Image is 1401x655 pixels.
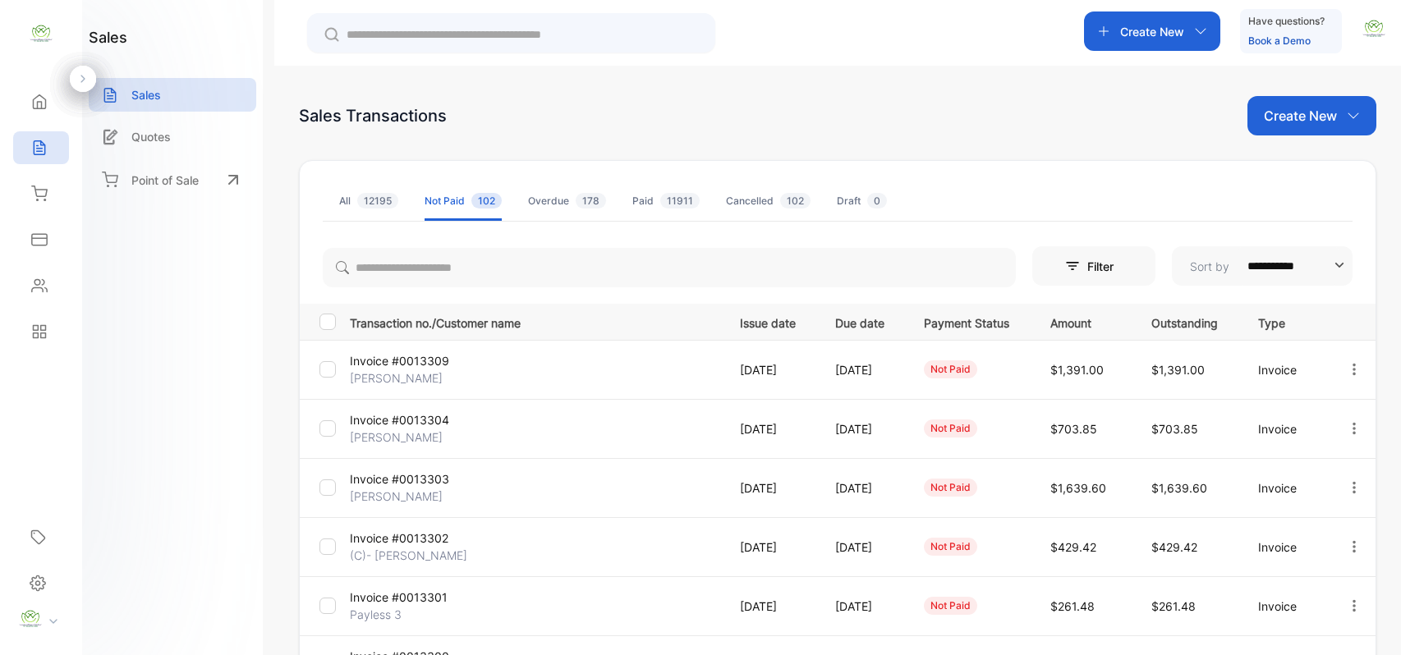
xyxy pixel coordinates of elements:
p: Invoice [1258,361,1312,378]
div: Overdue [528,194,606,208]
span: $1,391.00 [1050,363,1104,377]
h1: sales [89,26,127,48]
div: Draft [837,194,887,208]
span: $1,639.60 [1151,481,1207,495]
p: [PERSON_NAME] [350,369,473,387]
span: $429.42 [1151,540,1197,554]
p: Invoice #0013309 [350,352,473,369]
p: Sales [131,86,161,103]
span: $1,391.00 [1151,363,1205,377]
p: Transaction no./Customer name [350,311,719,332]
p: [DATE] [835,420,890,437]
p: [PERSON_NAME] [350,428,473,446]
span: 11911 [660,193,700,208]
p: Point of Sale [131,172,199,189]
p: Amount [1050,311,1118,332]
span: $261.48 [1050,599,1095,613]
p: [DATE] [740,361,802,378]
button: Create New [1084,11,1220,51]
button: Sort by [1172,246,1353,286]
p: Quotes [131,128,171,145]
p: [DATE] [835,361,890,378]
p: Outstanding [1151,311,1224,332]
span: $703.85 [1050,422,1097,436]
a: Quotes [89,120,256,153]
img: logo [29,21,53,46]
span: $261.48 [1151,599,1196,613]
p: Issue date [740,311,802,332]
p: [DATE] [740,598,802,615]
span: 102 [471,193,502,208]
div: Not Paid [425,194,502,208]
span: 12195 [357,193,398,208]
p: [DATE] [835,479,890,497]
p: [DATE] [740,538,802,556]
p: Have questions? [1248,13,1325,30]
p: Payless 3 [350,606,473,623]
p: Create New [1120,23,1184,40]
div: Cancelled [726,194,811,208]
p: [DATE] [835,538,890,556]
button: Create New [1247,96,1376,135]
span: 102 [780,193,811,208]
p: (C)- [PERSON_NAME] [350,547,473,564]
iframe: LiveChat chat widget [1332,586,1401,655]
div: not paid [924,360,977,378]
p: Due date [835,311,890,332]
p: [PERSON_NAME] [350,488,473,505]
span: $1,639.60 [1050,481,1106,495]
p: Invoice #0013303 [350,470,473,488]
div: Paid [632,194,700,208]
div: Sales Transactions [299,103,447,128]
p: Invoice [1258,598,1312,615]
div: not paid [924,479,977,497]
div: not paid [924,538,977,556]
p: Sort by [1190,258,1229,275]
img: profile [18,607,43,631]
span: 178 [576,193,606,208]
a: Point of Sale [89,162,256,198]
a: Book a Demo [1248,34,1311,47]
p: [DATE] [740,479,802,497]
p: Invoice [1258,479,1312,497]
p: [DATE] [740,420,802,437]
p: Invoice [1258,420,1312,437]
a: Sales [89,78,256,112]
p: Create New [1264,106,1337,126]
p: Invoice #0013304 [350,411,473,428]
div: not paid [924,419,977,437]
span: 0 [867,193,887,208]
p: Invoice #0013302 [350,529,473,547]
p: Payment Status [924,311,1017,332]
button: avatar [1362,11,1386,51]
p: Type [1258,311,1312,332]
img: avatar [1362,16,1386,41]
span: $703.85 [1151,422,1198,436]
p: Invoice [1258,538,1312,556]
div: All [339,194,398,208]
p: Invoice #0013301 [350,589,473,606]
div: not paid [924,597,977,615]
span: $429.42 [1050,540,1096,554]
p: [DATE] [835,598,890,615]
